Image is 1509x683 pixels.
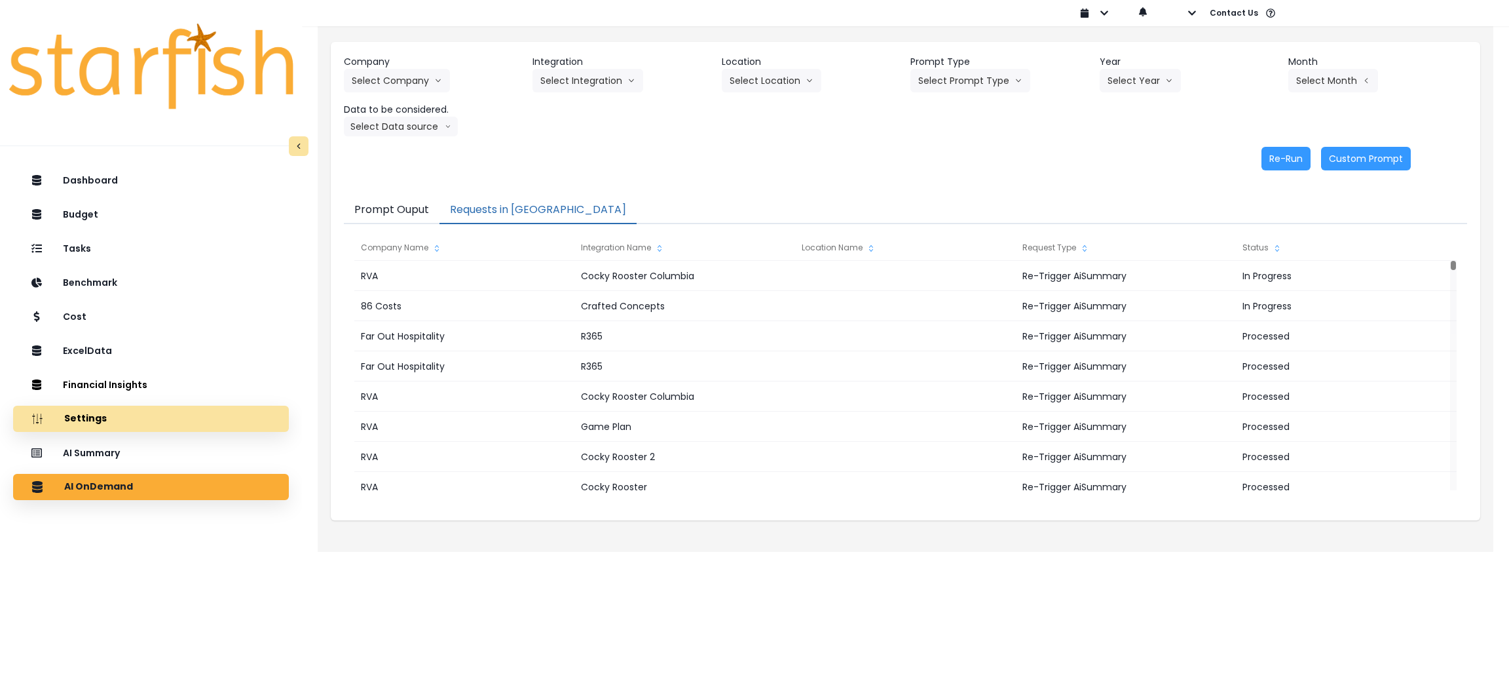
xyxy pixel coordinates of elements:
[432,243,442,254] svg: sort
[1016,442,1236,472] div: Re-Trigger AiSummary
[1100,69,1181,92] button: Select Yeararrow down line
[574,321,794,351] div: R365
[1236,291,1456,321] div: In Progress
[434,74,442,87] svg: arrow down line
[354,381,574,412] div: RVA
[13,269,289,296] button: Benchmark
[1362,74,1370,87] svg: arrow left line
[13,338,289,364] button: ExcelData
[1165,74,1173,87] svg: arrow down line
[13,440,289,466] button: AI Summary
[806,74,813,87] svg: arrow down line
[1016,321,1236,351] div: Re-Trigger AiSummary
[532,55,711,69] header: Integration
[1016,291,1236,321] div: Re-Trigger AiSummary
[1016,472,1236,502] div: Re-Trigger AiSummary
[63,277,117,288] p: Benchmark
[13,235,289,262] button: Tasks
[1288,55,1467,69] header: Month
[654,243,665,254] svg: sort
[13,406,289,432] button: Settings
[63,448,120,459] p: AI Summary
[1236,321,1456,351] div: Processed
[1236,235,1456,261] div: Status
[574,235,794,261] div: Integration Name
[1079,243,1090,254] svg: sort
[354,351,574,381] div: Far Out Hospitality
[354,442,574,472] div: RVA
[13,303,289,330] button: Cost
[1288,69,1378,92] button: Select Montharrow left line
[354,235,574,261] div: Company Name
[439,197,637,224] button: Requests in [GEOGRAPHIC_DATA]
[344,55,523,69] header: Company
[1261,147,1311,170] button: Re-Run
[445,120,451,133] svg: arrow down line
[1236,351,1456,381] div: Processed
[1015,74,1022,87] svg: arrow down line
[1236,261,1456,291] div: In Progress
[13,372,289,398] button: Financial Insights
[1100,55,1278,69] header: Year
[63,209,98,220] p: Budget
[354,291,574,321] div: 86 Costs
[63,345,112,357] p: ExcelData
[532,69,643,92] button: Select Integrationarrow down line
[1236,442,1456,472] div: Processed
[910,69,1030,92] button: Select Prompt Typearrow down line
[1236,472,1456,502] div: Processed
[354,472,574,502] div: RVA
[64,481,133,493] p: AI OnDemand
[344,103,523,117] header: Data to be considered.
[574,381,794,412] div: Cocky Rooster Columbia
[722,55,901,69] header: Location
[1016,381,1236,412] div: Re-Trigger AiSummary
[1016,351,1236,381] div: Re-Trigger AiSummary
[354,412,574,442] div: RVA
[795,235,1015,261] div: Location Name
[354,261,574,291] div: RVA
[1321,147,1411,170] button: Custom Prompt
[574,351,794,381] div: R365
[344,69,450,92] button: Select Companyarrow down line
[344,197,439,224] button: Prompt Ouput
[574,291,794,321] div: Crafted Concepts
[63,311,86,322] p: Cost
[627,74,635,87] svg: arrow down line
[344,117,458,136] button: Select Data sourcearrow down line
[574,412,794,442] div: Game Plan
[63,243,91,254] p: Tasks
[63,175,118,186] p: Dashboard
[354,321,574,351] div: Far Out Hospitality
[574,442,794,472] div: Cocky Rooster 2
[574,472,794,502] div: Cocky Rooster
[1236,412,1456,442] div: Processed
[722,69,821,92] button: Select Locationarrow down line
[13,201,289,227] button: Budget
[1272,243,1282,254] svg: sort
[574,261,794,291] div: Cocky Rooster Columbia
[13,167,289,193] button: Dashboard
[910,55,1089,69] header: Prompt Type
[1016,412,1236,442] div: Re-Trigger AiSummary
[1236,381,1456,412] div: Processed
[1016,235,1236,261] div: Request Type
[13,474,289,500] button: AI OnDemand
[1016,261,1236,291] div: Re-Trigger AiSummary
[866,243,876,254] svg: sort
